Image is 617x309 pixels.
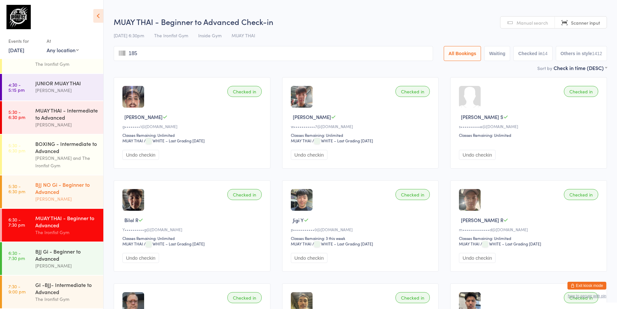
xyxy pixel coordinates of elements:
[459,124,600,129] div: s••••••••••e@[DOMAIN_NAME]
[291,253,327,263] button: Undo checkin
[459,150,496,160] button: Undo checkin
[8,46,24,53] a: [DATE]
[291,150,327,160] button: Undo checkin
[114,16,607,27] h2: MUAY THAI - Beginner to Advanced Check-in
[8,82,25,92] time: 4:30 - 5:15 pm
[556,46,607,61] button: Others in style1412
[513,46,552,61] button: Checked in14
[35,295,98,303] div: The Ironfist Gym
[114,46,433,61] input: Search
[2,101,103,134] a: 5:30 -6:30 pmMUAY THAI - Intermediate to Advanced[PERSON_NAME]
[543,51,548,56] div: 14
[564,189,598,200] div: Checked in
[144,241,205,246] span: / WHITE – Last Grading [DATE]
[35,87,98,94] div: [PERSON_NAME]
[227,189,262,200] div: Checked in
[35,60,98,68] div: The Ironfist Gym
[2,175,103,208] a: 5:30 -6:30 pmBJJ NO Gi - Beginner to Advanced[PERSON_NAME]
[461,113,503,120] span: [PERSON_NAME] S
[122,227,264,232] div: Y••••••••••g@[DOMAIN_NAME]
[35,229,98,236] div: The Ironfist Gym
[564,86,598,97] div: Checked in
[291,124,432,129] div: w•••••••••••7@[DOMAIN_NAME]
[459,132,600,138] div: Classes Remaining: Unlimited
[8,36,40,46] div: Events for
[35,281,98,295] div: GI -BJJ- Intermediate to Advanced
[293,217,304,223] span: Jigi Y
[291,189,313,211] img: image1737018053.png
[122,138,143,143] div: MUAY THAI
[459,189,481,211] img: image1711282472.png
[291,138,311,143] div: MUAY THAI
[567,282,606,290] button: Exit kiosk mode
[291,241,311,246] div: MUAY THAI
[232,32,255,39] span: MUAY THAI
[122,86,144,108] img: image1737364294.png
[8,250,25,261] time: 6:30 - 7:30 pm
[35,121,98,128] div: [PERSON_NAME]
[484,46,510,61] button: Waiting
[35,154,98,169] div: [PERSON_NAME] and The Ironfist Gym
[35,248,98,262] div: BJJ Gi - Beginner to Advanced
[114,32,144,39] span: [DATE] 6:30pm
[291,132,432,138] div: Classes Remaining: Unlimited
[8,217,25,227] time: 6:30 - 7:30 pm
[122,132,264,138] div: Classes Remaining: Unlimited
[35,262,98,269] div: [PERSON_NAME]
[47,36,79,46] div: At
[459,241,479,246] div: MUAY THAI
[198,32,222,39] span: Inside Gym
[395,189,430,200] div: Checked in
[312,241,373,246] span: / WHITE – Last Grading [DATE]
[8,184,25,194] time: 5:30 - 6:30 pm
[227,292,262,303] div: Checked in
[35,79,98,87] div: JUNIOR MUAY THAI
[444,46,481,61] button: All Bookings
[122,253,159,263] button: Undo checkin
[395,292,430,303] div: Checked in
[122,124,264,129] div: g••••••••1@[DOMAIN_NAME]
[459,235,600,241] div: Classes Remaining: Unlimited
[537,65,552,71] label: Sort by
[291,235,432,241] div: Classes Remaining: 3 this week
[154,32,188,39] span: The Ironfist Gym
[35,195,98,203] div: [PERSON_NAME]
[459,227,600,232] div: m••••••••••••••d@[DOMAIN_NAME]
[480,241,541,246] span: / WHITE – Last Grading [DATE]
[122,150,159,160] button: Undo checkin
[564,292,598,303] div: Checked in
[35,181,98,195] div: BJJ NO Gi - Beginner to Advanced
[312,138,373,143] span: / WHITE – Last Grading [DATE]
[47,46,79,53] div: Any location
[8,109,25,120] time: 5:30 - 6:30 pm
[568,294,606,298] button: how to secure with pin
[459,253,496,263] button: Undo checkin
[2,74,103,101] a: 4:30 -5:15 pmJUNIOR MUAY THAI[PERSON_NAME]
[35,140,98,154] div: BOXING - Intermediate to Advanced
[122,241,143,246] div: MUAY THAI
[571,19,600,26] span: Scanner input
[2,242,103,275] a: 6:30 -7:30 pmBJJ Gi - Beginner to Advanced[PERSON_NAME]
[293,113,331,120] span: [PERSON_NAME]
[144,138,205,143] span: / WHITE – Last Grading [DATE]
[35,214,98,229] div: MUAY THAI - Beginner to Advanced
[124,217,138,223] span: Bilal R
[592,51,602,56] div: 1412
[2,209,103,242] a: 6:30 -7:30 pmMUAY THAI - Beginner to AdvancedThe Ironfist Gym
[8,49,25,59] time: 4:30 - 5:30 pm
[2,276,103,308] a: 7:30 -9:00 pmGI -BJJ- Intermediate to AdvancedThe Ironfist Gym
[291,86,313,108] img: image1711348364.png
[291,227,432,232] div: p•••••••••••0@[DOMAIN_NAME]
[6,5,31,29] img: The Ironfist Gym
[8,143,25,153] time: 5:30 - 6:30 pm
[517,19,548,26] span: Manual search
[461,217,503,223] span: [PERSON_NAME] R
[122,235,264,241] div: Classes Remaining: Unlimited
[124,113,163,120] span: [PERSON_NAME]
[8,284,26,294] time: 7:30 - 9:00 pm
[395,86,430,97] div: Checked in
[35,107,98,121] div: MUAY THAI - Intermediate to Advanced
[2,135,103,175] a: 5:30 -6:30 pmBOXING - Intermediate to Advanced[PERSON_NAME] and The Ironfist Gym
[122,189,144,211] img: image1744707180.png
[227,86,262,97] div: Checked in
